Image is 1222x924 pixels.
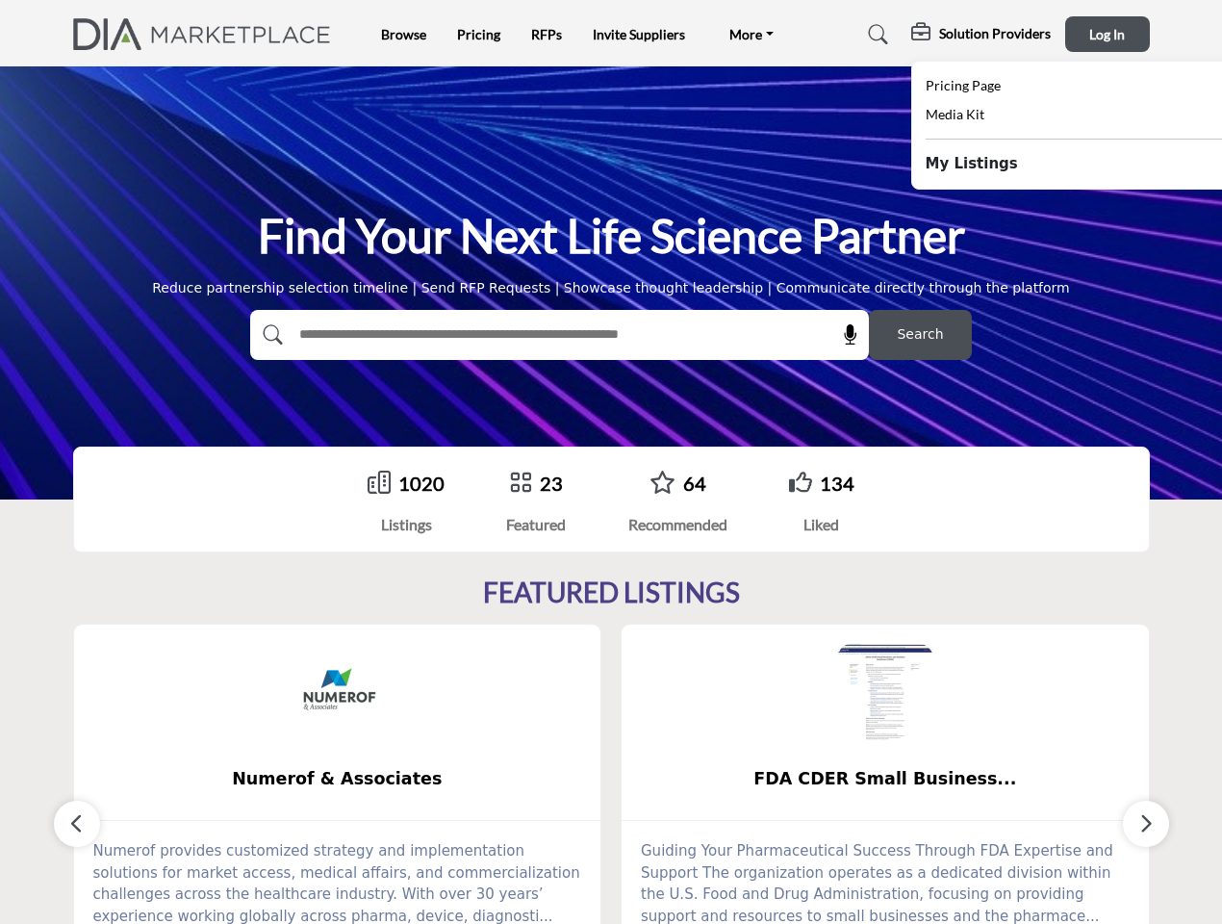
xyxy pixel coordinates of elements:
a: Go to Featured [509,471,532,497]
a: 64 [683,472,706,495]
a: Browse [381,26,426,42]
a: More [716,21,787,48]
span: Media Kit [926,106,984,122]
img: Site Logo [73,18,342,50]
b: My Listings [926,153,1018,175]
img: Numerof & Associates [289,644,385,740]
div: Reduce partnership selection timeline | Send RFP Requests | Showcase thought leadership | Communi... [152,278,1070,298]
button: Search [869,310,972,360]
span: Numerof & Associates [103,766,573,791]
a: Numerof & Associates [74,754,601,805]
b: FDA CDER Small Business and Industry Assistance (SBIA) [650,754,1120,805]
span: Search [897,324,943,345]
div: Listings [368,513,445,536]
a: Search [850,19,901,50]
i: Go to Liked [789,471,812,494]
a: Go to Recommended [649,471,675,497]
div: Solution Providers [911,23,1051,46]
img: FDA CDER Small Business and Industry Assistance (SBIA) [837,644,933,740]
a: 134 [820,472,854,495]
div: Recommended [628,513,727,536]
a: RFPs [531,26,562,42]
b: Numerof & Associates [103,754,573,805]
span: Pricing Page [926,77,1001,93]
h5: Solution Providers [939,25,1051,42]
a: 23 [540,472,563,495]
button: Log In [1065,16,1150,52]
a: Media Kit [926,104,984,126]
a: 1020 [398,472,445,495]
h1: Find Your Next Life Science Partner [258,206,965,266]
div: Featured [506,513,566,536]
span: Log In [1089,26,1125,42]
a: Pricing [457,26,500,42]
a: Invite Suppliers [593,26,685,42]
a: FDA CDER Small Business... [622,754,1149,805]
h2: FEATURED LISTINGS [483,577,740,609]
div: Liked [789,513,854,536]
a: Pricing Page [926,75,1001,97]
span: FDA CDER Small Business... [650,766,1120,791]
